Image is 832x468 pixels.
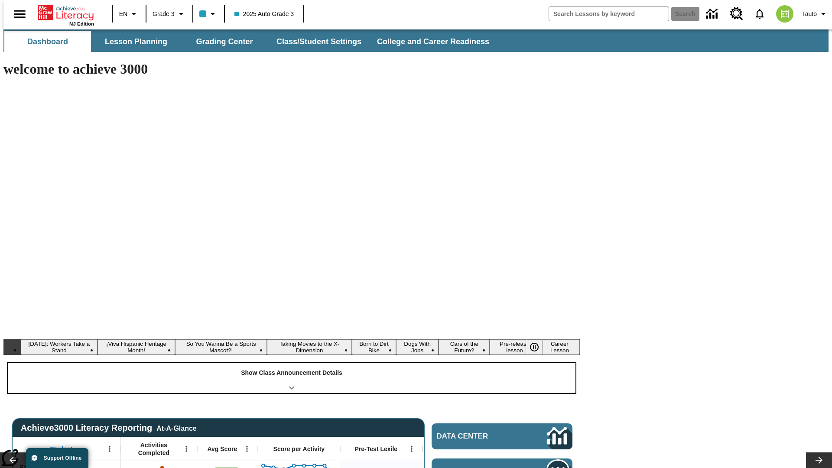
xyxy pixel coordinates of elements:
button: Slide 9 Career Lesson [539,339,580,355]
button: Open Menu [103,442,116,455]
button: Lesson carousel, Next [806,452,832,468]
button: Slide 3 So You Wanna Be a Sports Mascot?! [175,339,267,355]
span: Avg Score [207,445,237,453]
a: Resource Center, Will open in new tab [725,2,748,26]
span: Activities Completed [125,441,182,457]
button: Open side menu [7,1,32,27]
button: Slide 2 ¡Viva Hispanic Heritage Month! [97,339,175,355]
button: Grading Center [181,31,268,52]
button: Grade: Grade 3, Select a grade [149,6,190,22]
button: Pause [526,339,543,355]
span: 2025 Auto Grade 3 [234,10,294,19]
span: NJ Edition [69,21,94,26]
a: Home [38,4,94,21]
button: Open Menu [180,442,193,455]
div: SubNavbar [3,31,497,52]
div: At-A-Glance [156,423,196,432]
span: Pre-Test Lexile [355,445,398,453]
img: avatar image [776,5,793,23]
button: Class/Student Settings [270,31,368,52]
span: Student [50,445,72,453]
a: Notifications [748,3,771,25]
span: Data Center [437,432,518,441]
a: Data Center [432,423,572,449]
div: Show Class Announcement Details [8,363,575,393]
button: Language: EN, Select a language [115,6,143,22]
button: Slide 5 Born to Dirt Bike [352,339,396,355]
p: Show Class Announcement Details [241,368,342,377]
button: Lesson Planning [93,31,179,52]
span: EN [119,10,127,19]
button: Slide 8 Pre-release lesson [490,339,539,355]
button: Class color is light blue. Change class color [196,6,221,22]
button: Open Menu [405,442,418,455]
button: Select a new avatar [771,3,799,25]
button: College and Career Readiness [370,31,496,52]
button: Profile/Settings [799,6,832,22]
button: Slide 4 Taking Movies to the X-Dimension [267,339,352,355]
div: Home [38,3,94,26]
button: Support Offline [26,448,88,468]
button: Slide 6 Dogs With Jobs [396,339,439,355]
button: Open Menu [240,442,253,455]
div: Pause [526,339,552,355]
span: Score per Activity [273,445,325,453]
span: Tauto [802,10,817,19]
button: Dashboard [4,31,91,52]
button: Slide 7 Cars of the Future? [439,339,490,355]
h1: welcome to achieve 3000 [3,61,580,77]
span: Grade 3 [153,10,175,19]
span: Support Offline [44,455,81,461]
span: Achieve3000 Literacy Reporting [21,423,197,433]
a: Data Center [701,2,725,26]
div: SubNavbar [3,29,829,52]
input: search field [549,7,669,21]
button: Slide 1 Labor Day: Workers Take a Stand [21,339,97,355]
